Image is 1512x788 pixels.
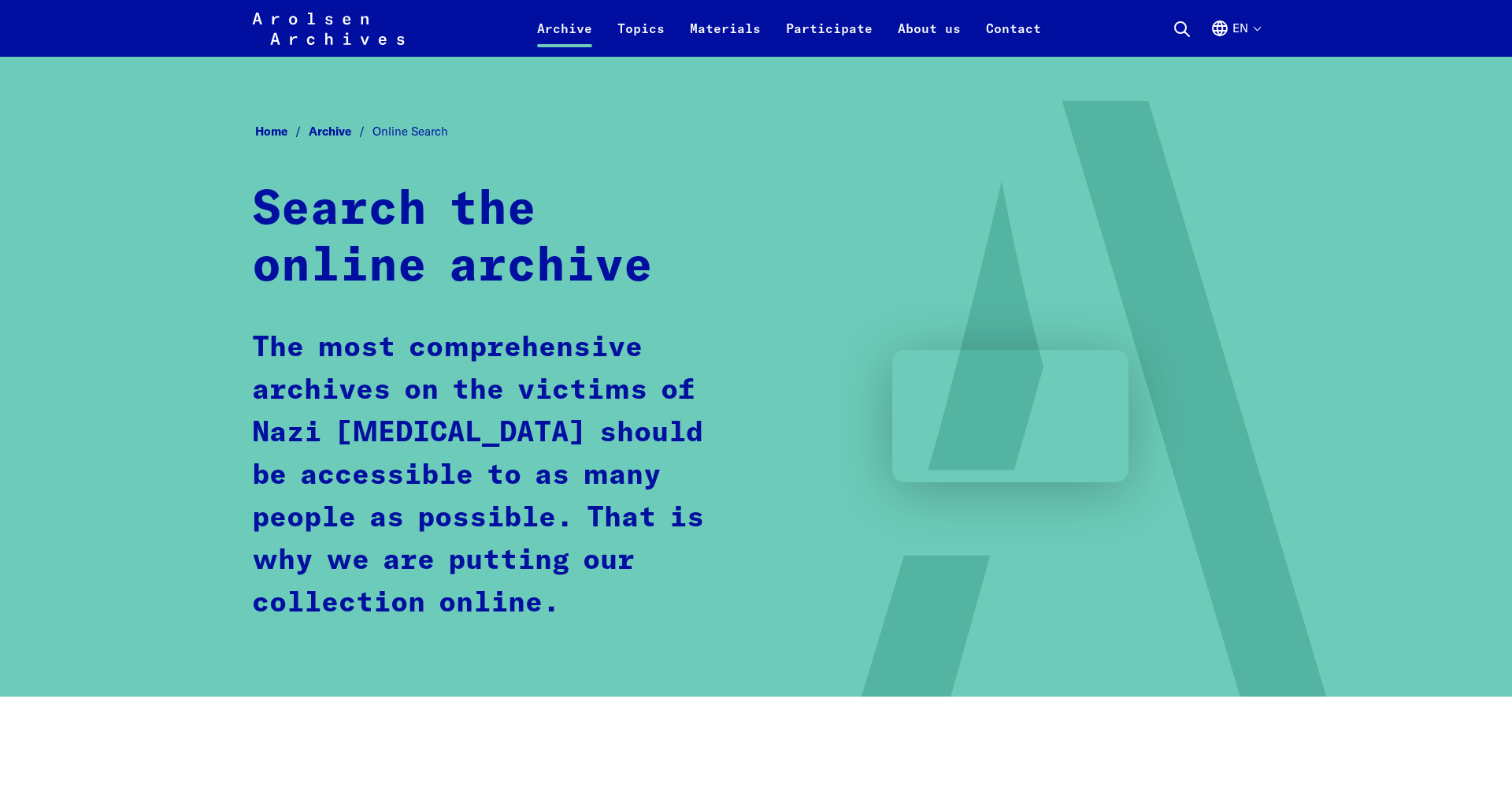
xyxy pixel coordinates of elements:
[973,19,1054,57] a: Contact
[773,19,885,57] a: Participate
[524,9,1054,47] nav: Primary
[309,124,372,139] a: Archive
[252,120,1260,144] nav: Breadcrumb
[252,187,653,291] strong: Search the online archive
[677,19,773,57] a: Materials
[252,327,728,625] p: The most comprehensive archives on the victims of Nazi [MEDICAL_DATA] should be accessible to as ...
[605,19,677,57] a: Topics
[1210,19,1260,57] button: English, language selection
[255,124,309,139] a: Home
[524,19,605,57] a: Archive
[885,19,973,57] a: About us
[372,124,448,139] span: Online Search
